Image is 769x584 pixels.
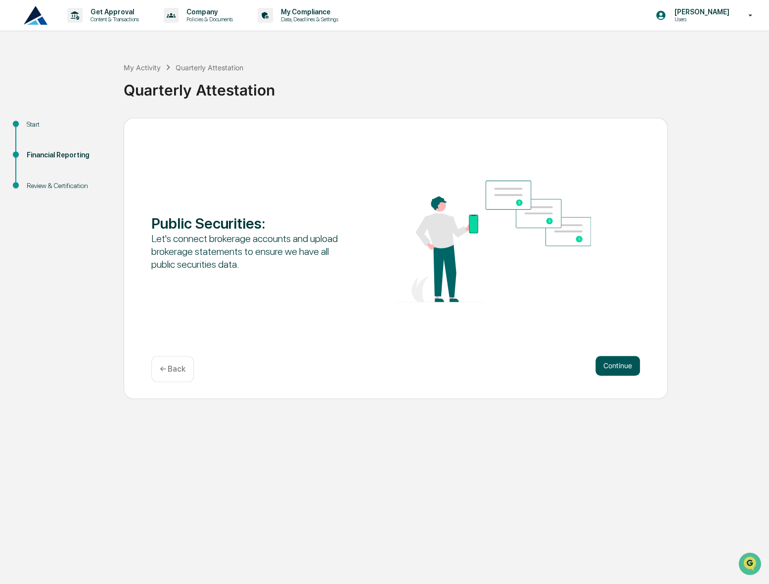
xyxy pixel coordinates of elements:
[27,150,108,160] div: Financial Reporting
[72,126,80,134] div: 🗄️
[179,8,238,16] p: Company
[10,145,18,152] div: 🔎
[20,144,62,153] span: Data Lookup
[10,126,18,134] div: 🖐️
[151,214,347,232] div: Public Securities :
[20,125,64,135] span: Preclearance
[27,181,108,191] div: Review & Certification
[595,356,640,376] button: Continue
[151,232,347,271] div: Let's connect brokerage accounts and upload brokerage statements to ensure we have all public sec...
[124,73,764,99] div: Quarterly Attestation
[10,76,28,94] img: 1746055101610-c473b297-6a78-478c-a979-82029cc54cd1
[83,16,144,23] p: Content & Transactions
[666,8,734,16] p: [PERSON_NAME]
[68,121,127,139] a: 🗄️Attestations
[6,121,68,139] a: 🖐️Preclearance
[124,63,161,72] div: My Activity
[82,125,123,135] span: Attestations
[10,21,180,37] p: How can we help?
[34,76,162,86] div: Start new chat
[160,364,185,374] p: ← Back
[27,119,108,130] div: Start
[396,181,591,302] img: Public Securities
[273,16,343,23] p: Data, Deadlines & Settings
[273,8,343,16] p: My Compliance
[666,16,734,23] p: Users
[168,79,180,91] button: Start new chat
[34,86,125,94] div: We're available if you need us!
[176,63,243,72] div: Quarterly Attestation
[179,16,238,23] p: Policies & Documents
[24,6,47,25] img: logo
[737,551,764,578] iframe: Open customer support
[70,167,120,175] a: Powered byPylon
[83,8,144,16] p: Get Approval
[98,168,120,175] span: Pylon
[6,140,66,157] a: 🔎Data Lookup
